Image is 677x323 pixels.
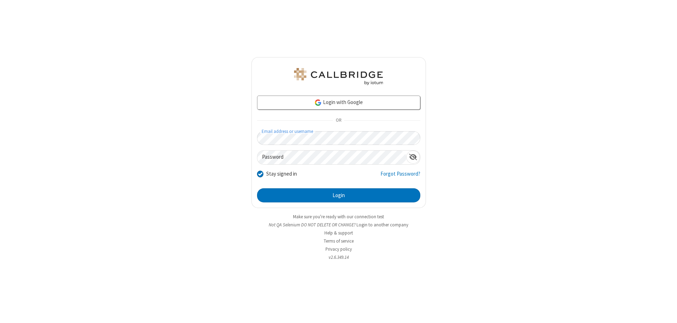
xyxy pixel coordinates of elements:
input: Password [257,151,406,164]
a: Login with Google [257,96,420,110]
li: v2.6.349.14 [251,254,426,261]
img: google-icon.png [314,99,322,106]
div: Show password [406,151,420,164]
a: Make sure you're ready with our connection test [293,214,384,220]
button: Login [257,188,420,202]
a: Forgot Password? [380,170,420,183]
a: Privacy policy [325,246,352,252]
input: Email address or username [257,131,420,145]
a: Help & support [324,230,353,236]
li: Not QA Selenium DO NOT DELETE OR CHANGE? [251,221,426,228]
a: Terms of service [324,238,354,244]
img: QA Selenium DO NOT DELETE OR CHANGE [293,68,384,85]
button: Login to another company [356,221,408,228]
label: Stay signed in [266,170,297,178]
span: OR [333,116,344,126]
